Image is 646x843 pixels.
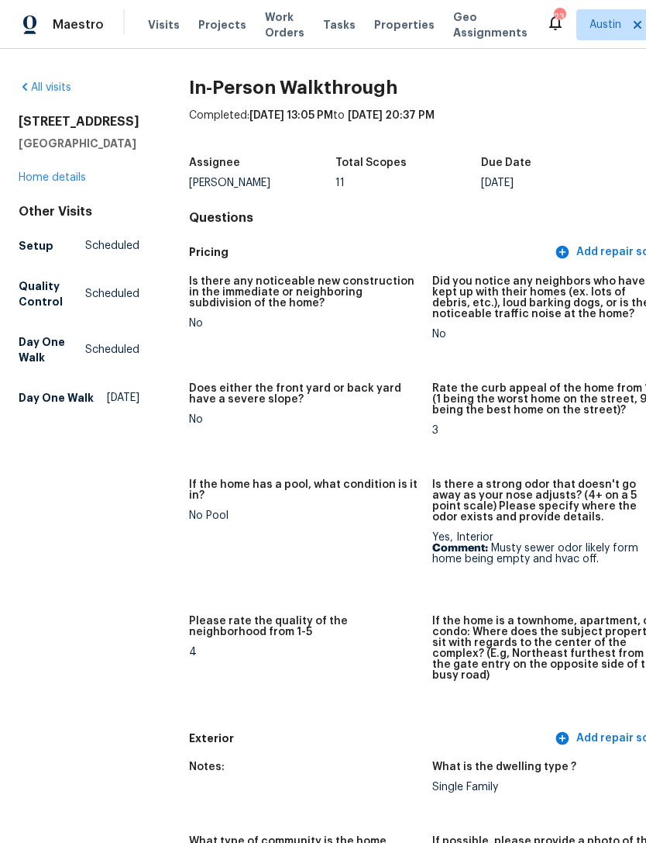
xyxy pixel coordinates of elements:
a: Day One Walk[DATE] [19,384,139,412]
span: Scheduled [85,238,139,254]
span: Austin [589,17,621,33]
h5: Exterior [189,731,552,747]
span: Maestro [53,17,104,33]
h5: Quality Control [19,278,85,309]
span: Scheduled [85,286,139,302]
div: No [189,318,420,329]
span: Geo Assignments [453,9,527,40]
div: No Pool [189,510,420,521]
h5: Please rate the quality of the neighborhood from 1-5 [189,616,420,637]
a: Quality ControlScheduled [19,272,139,316]
div: Other Visits [19,204,139,219]
div: [DATE] [481,178,627,188]
a: Home details [19,172,86,183]
h5: Total Scopes [335,157,407,168]
h5: If the home has a pool, what condition is it in? [189,479,420,501]
span: [DATE] [107,390,139,406]
div: 4 [189,647,420,658]
h5: Notes: [189,762,225,772]
div: No [189,414,420,425]
h5: Due Date [481,157,531,168]
h2: [STREET_ADDRESS] [19,114,139,130]
h5: Pricing [189,244,552,261]
h5: What is the dwelling type ? [432,762,576,772]
span: Visits [148,17,180,33]
div: 23 [554,9,565,25]
h5: Assignee [189,157,240,168]
div: 11 [335,178,482,188]
h5: [GEOGRAPHIC_DATA] [19,136,139,151]
span: Tasks [323,19,356,30]
span: Work Orders [265,9,304,40]
a: SetupScheduled [19,232,139,260]
a: All visits [19,82,71,93]
span: Projects [198,17,246,33]
span: Scheduled [85,342,139,358]
span: Properties [374,17,435,33]
h5: Setup [19,238,53,254]
a: Day One WalkScheduled [19,328,139,371]
h5: Does either the front yard or back yard have a severe slope? [189,383,420,405]
h5: Is there any noticeable new construction in the immediate or neighboring subdivision of the home? [189,276,420,309]
h5: Day One Walk [19,334,85,365]
span: [DATE] 20:37 PM [348,110,435,121]
h5: Day One Walk [19,390,94,406]
b: Comment: [432,543,488,554]
div: [PERSON_NAME] [189,178,335,188]
span: [DATE] 13:05 PM [249,110,333,121]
